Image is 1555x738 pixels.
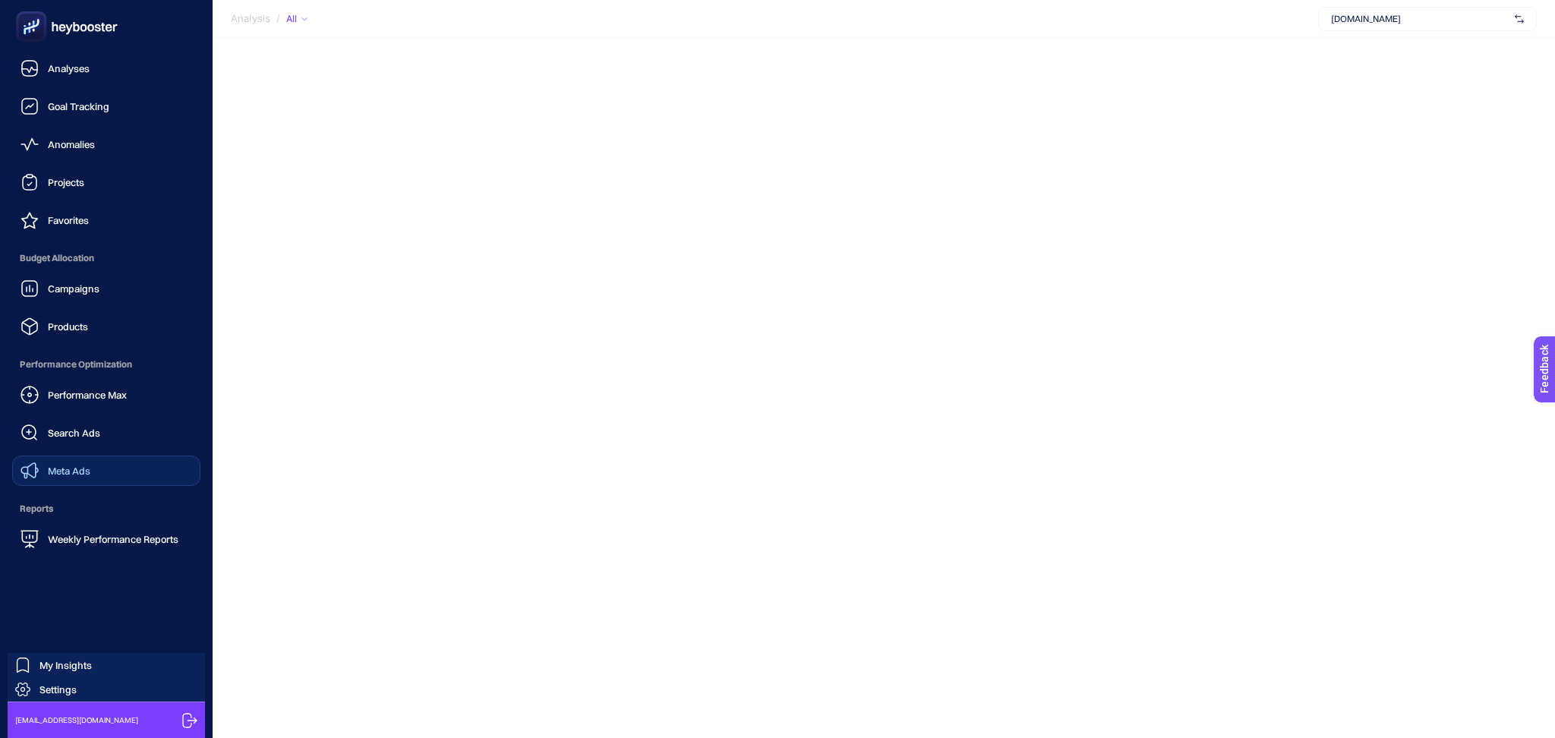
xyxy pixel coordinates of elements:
[9,5,58,17] span: Feedback
[48,389,127,401] span: Performance Max
[8,677,205,702] a: Settings
[12,456,200,486] a: Meta Ads
[276,12,280,24] span: /
[12,418,200,448] a: Search Ads
[12,129,200,159] a: Anomalies
[12,380,200,410] a: Performance Max
[12,205,200,235] a: Favorites
[12,53,200,84] a: Analyses
[12,243,200,273] span: Budget Allocation
[8,653,205,677] a: My Insights
[48,282,99,295] span: Campaigns
[12,311,200,342] a: Products
[12,167,200,197] a: Projects
[48,465,90,477] span: Meta Ads
[1331,13,1509,25] span: [DOMAIN_NAME]
[48,533,178,545] span: Weekly Performance Reports
[15,714,138,726] span: [EMAIL_ADDRESS][DOMAIN_NAME]
[231,13,270,25] span: Analysis
[48,320,88,333] span: Products
[12,494,200,524] span: Reports
[12,349,200,380] span: Performance Optimization
[39,659,92,671] span: My Insights
[48,62,90,74] span: Analyses
[48,176,84,188] span: Projects
[286,13,308,25] div: All
[48,214,89,226] span: Favorites
[12,273,200,304] a: Campaigns
[12,524,200,554] a: Weekly Performance Reports
[48,427,100,439] span: Search Ads
[1515,11,1524,27] img: svg%3e
[12,91,200,121] a: Goal Tracking
[48,138,95,150] span: Anomalies
[48,100,109,112] span: Goal Tracking
[39,683,77,695] span: Settings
